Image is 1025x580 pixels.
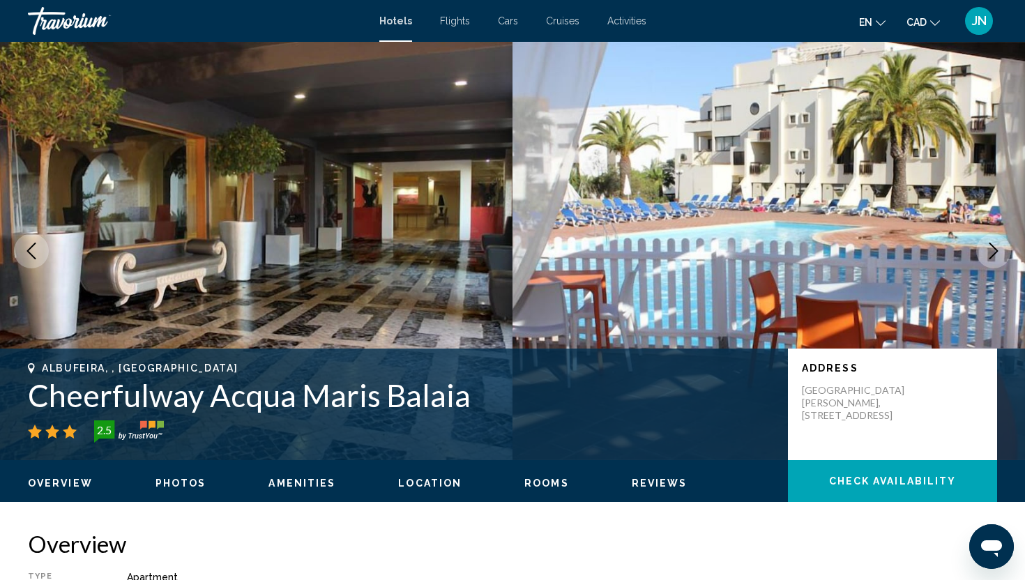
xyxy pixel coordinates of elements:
[972,14,987,28] span: JN
[859,12,886,32] button: Change language
[976,234,1011,268] button: Next image
[546,15,579,26] a: Cruises
[969,524,1014,569] iframe: Button to launch messaging window
[14,234,49,268] button: Previous image
[28,477,93,489] button: Overview
[90,422,118,438] div: 2.5
[379,15,412,26] a: Hotels
[155,477,206,489] button: Photos
[524,477,569,489] button: Rooms
[788,460,997,502] button: Check Availability
[906,12,940,32] button: Change currency
[802,362,983,374] p: Address
[28,530,997,558] h2: Overview
[28,7,365,35] a: Travorium
[498,15,518,26] a: Cars
[42,362,238,374] span: Albufeira, , [GEOGRAPHIC_DATA]
[632,477,688,489] button: Reviews
[802,384,913,422] p: [GEOGRAPHIC_DATA][PERSON_NAME], [STREET_ADDRESS]
[440,15,470,26] a: Flights
[607,15,646,26] a: Activities
[94,420,164,443] img: trustyou-badge-hor.svg
[829,476,957,487] span: Check Availability
[268,477,335,489] button: Amenities
[28,377,774,413] h1: Cheerfulway Acqua Maris Balaia
[961,6,997,36] button: User Menu
[906,17,927,28] span: CAD
[398,477,462,489] button: Location
[859,17,872,28] span: en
